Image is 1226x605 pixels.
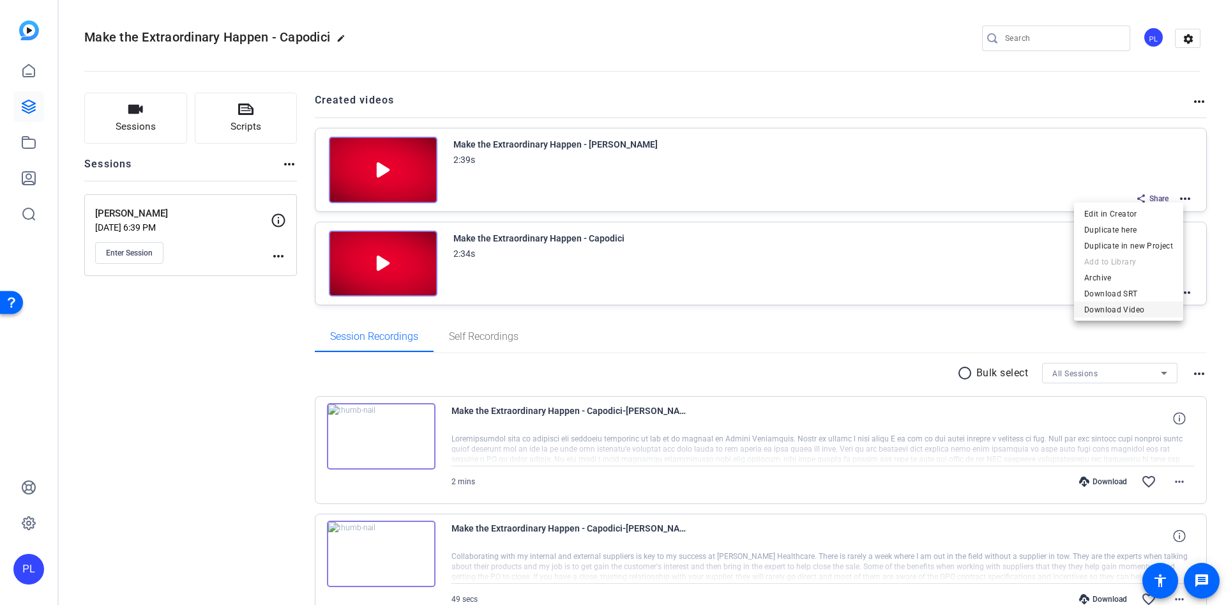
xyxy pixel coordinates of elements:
[1084,270,1173,286] span: Archive
[1084,222,1173,238] span: Duplicate here
[1084,238,1173,254] span: Duplicate in new Project
[1084,206,1173,222] span: Edit in Creator
[1084,302,1173,318] span: Download Video
[1084,286,1173,302] span: Download SRT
